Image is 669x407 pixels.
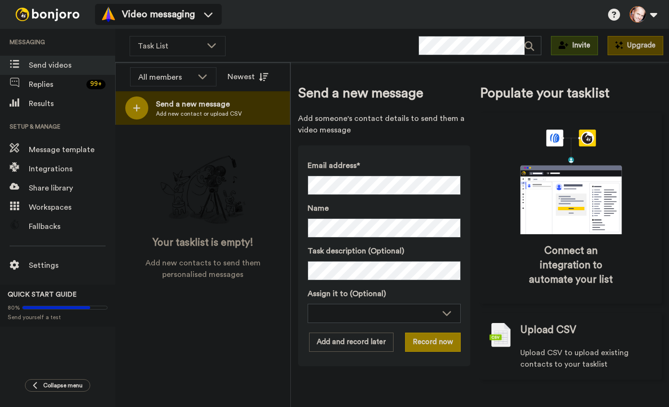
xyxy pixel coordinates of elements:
label: Task description (Optional) [308,245,461,257]
img: ready-set-action.png [155,152,251,228]
span: Task List [138,40,202,52]
img: csv-grey.png [490,323,511,347]
span: Add new contacts to send them personalised messages [130,257,276,280]
span: Add new contact or upload CSV [156,110,242,118]
span: Video messaging [122,8,195,21]
img: bj-logo-header-white.svg [12,8,84,21]
span: Connect an integration to automate your list [521,244,621,287]
div: 99 + [86,80,106,89]
span: Add someone's contact details to send them a video message [298,113,470,136]
span: Your tasklist is empty! [153,236,253,250]
span: Fallbacks [29,221,115,232]
span: Message template [29,144,115,156]
button: Upgrade [608,36,663,55]
span: QUICK START GUIDE [8,291,77,298]
button: Invite [551,36,598,55]
span: Results [29,98,115,109]
span: Upload CSV [520,323,576,337]
span: Upload CSV to upload existing contacts to your tasklist [520,347,652,370]
span: Settings [29,260,115,271]
button: Add and record later [309,333,394,352]
span: 80% [8,304,20,311]
div: animation [499,130,643,234]
span: Send a new message [156,98,242,110]
span: Send a new message [298,84,470,103]
button: Record now [405,333,461,352]
span: Send yourself a test [8,313,108,321]
span: Name [308,203,329,214]
button: Newest [220,67,275,86]
div: All members [138,72,193,83]
span: Integrations [29,163,115,175]
img: vm-color.svg [101,7,116,22]
label: Email address* [308,160,461,171]
span: Share library [29,182,115,194]
label: Assign it to (Optional) [308,288,461,299]
span: Workspaces [29,202,115,213]
span: Collapse menu [43,382,83,389]
button: Collapse menu [25,379,90,392]
span: Populate your tasklist [480,84,662,103]
span: Send videos [29,60,115,71]
span: Replies [29,79,83,90]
